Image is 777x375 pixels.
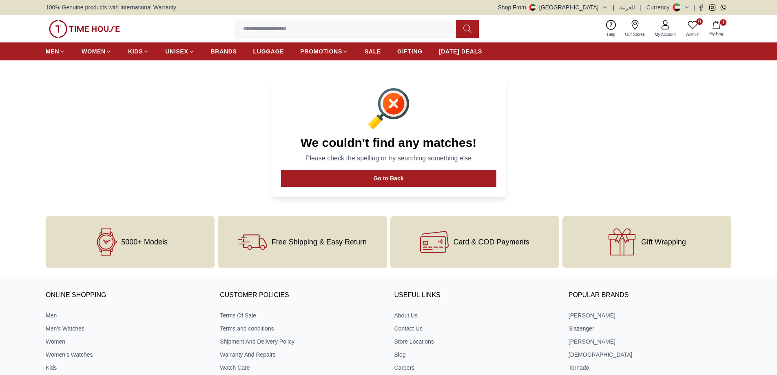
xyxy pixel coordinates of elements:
[682,31,703,38] span: Wishlist
[394,364,557,372] a: Careers
[709,4,715,11] a: Instagram
[693,3,695,11] span: |
[365,47,381,55] span: SALE
[300,47,342,55] span: PROMOTIONS
[651,31,679,38] span: My Account
[46,324,208,333] a: Men's Watches
[281,170,496,187] button: Go to Back
[394,289,557,302] h3: USEFUL LINKS
[165,47,188,55] span: UNISEX
[681,18,704,39] a: 0Wishlist
[82,44,112,59] a: WOMEN
[46,311,208,320] a: Men
[613,3,615,11] span: |
[128,44,149,59] a: KIDS
[720,4,726,11] a: Whatsapp
[165,44,194,59] a: UNISEX
[454,238,529,246] span: Card & COD Payments
[300,44,348,59] a: PROMOTIONS
[121,238,168,246] span: 5000+ Models
[46,44,65,59] a: MEN
[569,311,731,320] a: [PERSON_NAME]
[394,337,557,346] a: Store Locations
[272,238,367,246] span: Free Shipping & Easy Return
[397,44,423,59] a: GIFTING
[46,289,208,302] h3: ONLINE SHOPPING
[646,3,673,11] div: Currency
[211,44,237,59] a: BRANDS
[281,135,496,150] h1: We couldn't find any matches!
[281,153,496,163] p: Please check the spelling or try searching something else
[365,44,381,59] a: SALE
[220,337,383,346] a: Shipment And Delivery Policy
[640,3,642,11] span: |
[46,47,59,55] span: MEN
[641,238,686,246] span: Gift Wrapping
[220,289,383,302] h3: CUSTOMER POLICIES
[82,47,106,55] span: WOMEN
[569,337,731,346] a: [PERSON_NAME]
[220,311,383,320] a: Terms Of Sale
[569,364,731,372] a: Tornado
[569,351,731,359] a: [DEMOGRAPHIC_DATA]
[622,31,648,38] span: Our Stores
[220,324,383,333] a: Terms and conditions
[620,18,650,39] a: Our Stores
[529,4,536,11] img: United Arab Emirates
[220,364,383,372] a: Watch Care
[696,18,703,25] span: 0
[604,31,619,38] span: Help
[720,19,726,26] span: 1
[128,47,143,55] span: KIDS
[439,47,482,55] span: [DATE] DEALS
[46,3,176,11] span: 100% Genuine products with International Warranty
[619,3,635,11] button: العربية
[46,351,208,359] a: Women's Watches
[49,20,120,38] img: ...
[220,351,383,359] a: Warranty And Repairs
[704,19,728,38] button: 1My Bag
[706,31,726,37] span: My Bag
[253,44,284,59] a: LUGGAGE
[569,289,731,302] h3: Popular Brands
[602,18,620,39] a: Help
[397,47,423,55] span: GIFTING
[394,324,557,333] a: Contact Us
[46,364,208,372] a: Kids
[46,337,208,346] a: Women
[698,4,704,11] a: Facebook
[394,351,557,359] a: Blog
[439,44,482,59] a: [DATE] DEALS
[498,3,608,11] button: Shop From[GEOGRAPHIC_DATA]
[394,311,557,320] a: About Us
[569,324,731,333] a: Slazenger
[211,47,237,55] span: BRANDS
[253,47,284,55] span: LUGGAGE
